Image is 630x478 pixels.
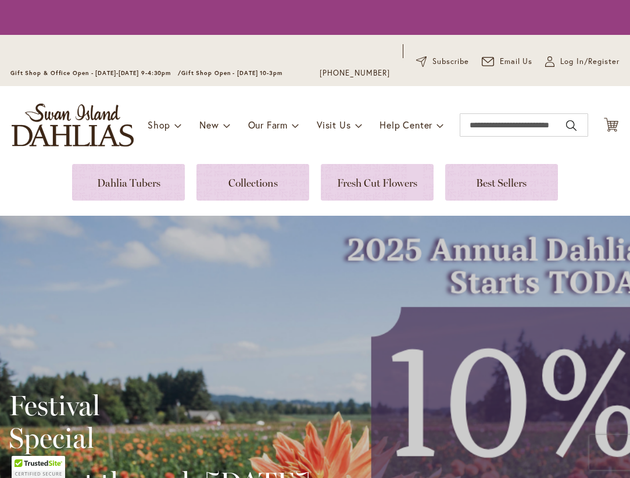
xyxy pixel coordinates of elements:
[566,116,577,135] button: Search
[199,119,219,131] span: New
[320,67,390,79] a: [PHONE_NUMBER]
[432,56,469,67] span: Subscribe
[482,56,533,67] a: Email Us
[148,119,170,131] span: Shop
[12,104,134,147] a: store logo
[560,56,620,67] span: Log In/Register
[9,389,310,454] h2: Festival Special
[10,69,181,77] span: Gift Shop & Office Open - [DATE]-[DATE] 9-4:30pm /
[380,119,432,131] span: Help Center
[317,119,350,131] span: Visit Us
[500,56,533,67] span: Email Us
[545,56,620,67] a: Log In/Register
[181,69,282,77] span: Gift Shop Open - [DATE] 10-3pm
[248,119,288,131] span: Our Farm
[416,56,469,67] a: Subscribe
